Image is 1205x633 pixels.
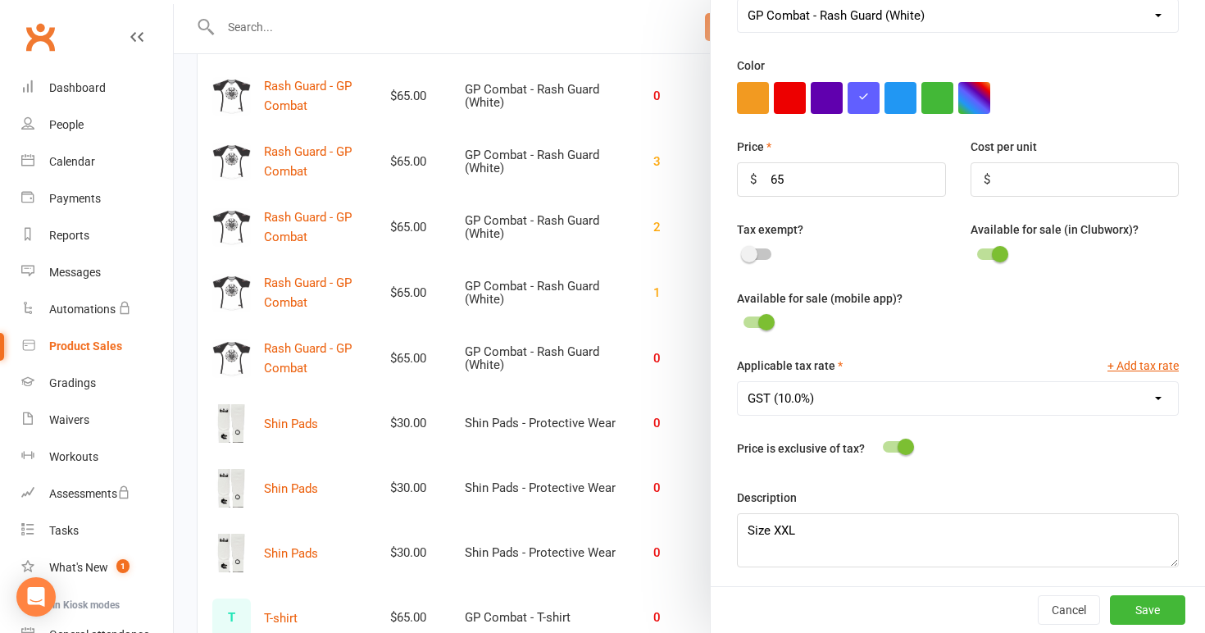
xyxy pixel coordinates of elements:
[737,221,803,239] label: Tax exempt?
[984,170,990,189] div: $
[49,524,79,537] div: Tasks
[21,402,173,439] a: Waivers
[49,192,101,205] div: Payments
[737,439,865,458] label: Price is exclusive of tax?
[21,365,173,402] a: Gradings
[49,81,106,94] div: Dashboard
[737,57,765,75] label: Color
[21,70,173,107] a: Dashboard
[116,559,130,573] span: 1
[49,303,116,316] div: Automations
[21,328,173,365] a: Product Sales
[21,291,173,328] a: Automations
[21,476,173,512] a: Assessments
[971,221,1139,239] label: Available for sale (in Clubworx)?
[737,513,1179,567] textarea: Size XXL
[971,138,1037,156] label: Cost per unit
[49,339,122,353] div: Product Sales
[21,254,173,291] a: Messages
[1038,595,1100,625] button: Cancel
[20,16,61,57] a: Clubworx
[21,107,173,143] a: People
[21,549,173,586] a: What's New1
[21,143,173,180] a: Calendar
[49,376,96,389] div: Gradings
[21,512,173,549] a: Tasks
[1107,357,1179,375] button: + Add tax rate
[49,450,98,463] div: Workouts
[750,170,757,189] div: $
[49,118,84,131] div: People
[737,138,771,156] label: Price
[49,487,130,500] div: Assessments
[21,180,173,217] a: Payments
[16,577,56,617] div: Open Intercom Messenger
[737,289,903,307] label: Available for sale (mobile app)?
[737,357,843,375] label: Applicable tax rate
[21,217,173,254] a: Reports
[49,561,108,574] div: What's New
[49,155,95,168] div: Calendar
[21,439,173,476] a: Workouts
[49,229,89,242] div: Reports
[49,266,101,279] div: Messages
[49,413,89,426] div: Waivers
[737,489,797,507] label: Description
[1110,595,1185,625] button: Save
